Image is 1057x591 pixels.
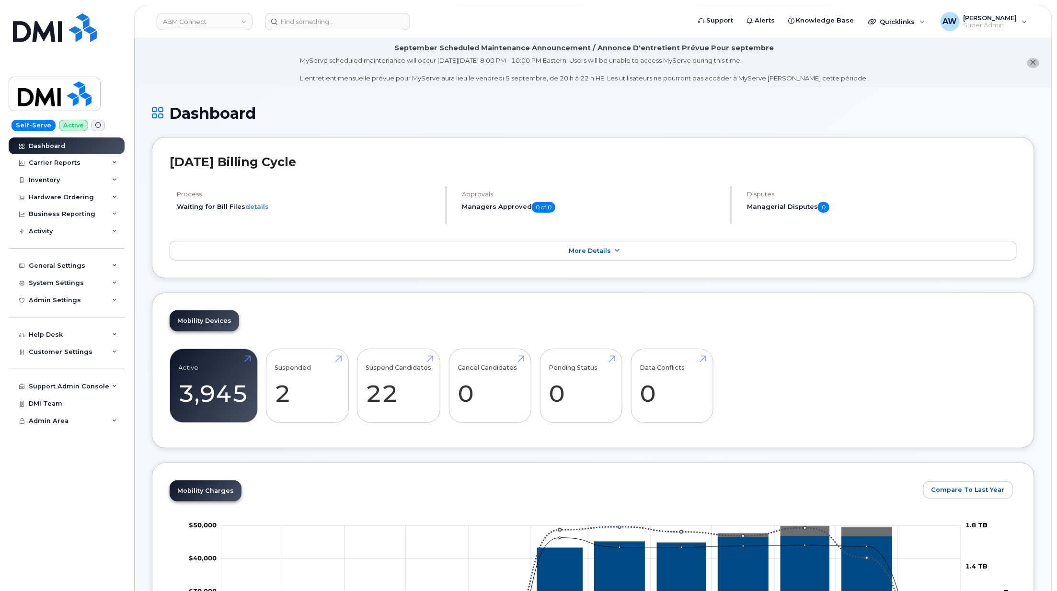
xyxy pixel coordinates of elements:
[177,191,437,198] h4: Process
[170,310,239,331] a: Mobility Devices
[640,354,704,418] a: Data Conflicts 0
[747,202,1017,213] h5: Managerial Disputes
[549,354,613,418] a: Pending Status 0
[532,202,555,213] span: 0 of 0
[189,554,217,562] tspan: $40,000
[177,202,437,211] li: Waiting for Bill Files
[458,354,522,418] a: Cancel Candidates 0
[179,354,249,418] a: Active 3,945
[189,521,217,529] tspan: $50,000
[818,202,829,213] span: 0
[966,563,988,570] tspan: 1.4 TB
[462,191,723,198] h4: Approvals
[569,247,611,254] span: More Details
[931,485,1005,494] span: Compare To Last Year
[170,480,241,501] a: Mobility Charges
[189,521,217,529] g: $0
[1027,58,1039,68] button: close notification
[462,202,723,213] h5: Managers Approved
[966,521,988,529] tspan: 1.8 TB
[394,43,774,53] div: September Scheduled Maintenance Announcement / Annonce D'entretient Prévue Pour septembre
[747,191,1017,198] h4: Disputes
[923,481,1013,499] button: Compare To Last Year
[170,155,1017,169] h2: [DATE] Billing Cycle
[189,554,217,562] g: $0
[152,105,1034,122] h1: Dashboard
[275,354,340,418] a: Suspended 2
[366,354,432,418] a: Suspend Candidates 22
[300,56,868,83] div: MyServe scheduled maintenance will occur [DATE][DATE] 8:00 PM - 10:00 PM Eastern. Users will be u...
[245,203,269,210] a: details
